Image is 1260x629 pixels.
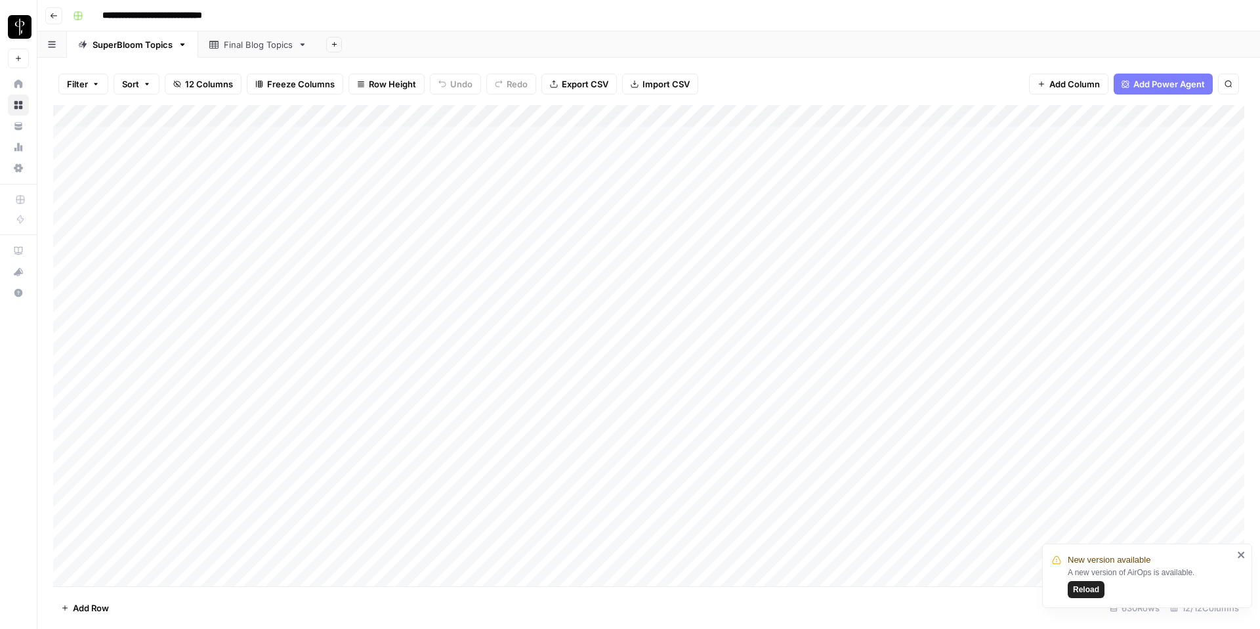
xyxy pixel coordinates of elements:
button: What's new? [8,261,29,282]
div: A new version of AirOps is available. [1068,567,1233,598]
div: Final Blog Topics [224,38,293,51]
a: Final Blog Topics [198,32,318,58]
button: Row Height [348,74,425,95]
span: Add Row [73,601,109,615]
button: Add Row [53,597,117,618]
a: Usage [8,137,29,158]
span: Import CSV [642,77,690,91]
button: Reload [1068,581,1104,598]
span: Add Column [1049,77,1100,91]
div: SuperBloom Topics [93,38,173,51]
button: Help + Support [8,282,29,303]
div: 630 Rows [1104,597,1165,618]
button: Sort [114,74,159,95]
button: Add Power Agent [1114,74,1213,95]
button: Redo [486,74,536,95]
button: 12 Columns [165,74,241,95]
button: Freeze Columns [247,74,343,95]
div: What's new? [9,262,28,282]
button: Export CSV [541,74,617,95]
a: Settings [8,158,29,179]
button: Filter [58,74,108,95]
a: Your Data [8,116,29,137]
span: 12 Columns [185,77,233,91]
span: Reload [1073,584,1099,596]
button: Undo [430,74,481,95]
span: Undo [450,77,472,91]
span: New version available [1068,553,1150,567]
a: Browse [8,95,29,116]
button: close [1237,550,1246,560]
span: Export CSV [562,77,608,91]
span: Sort [122,77,139,91]
img: LP Production Workloads Logo [8,15,31,39]
span: Filter [67,77,88,91]
a: Home [8,74,29,95]
span: Add Power Agent [1133,77,1205,91]
button: Workspace: LP Production Workloads [8,11,29,43]
a: SuperBloom Topics [67,32,198,58]
button: Add Column [1029,74,1108,95]
span: Redo [507,77,528,91]
span: Freeze Columns [267,77,335,91]
button: Import CSV [622,74,698,95]
a: AirOps Academy [8,240,29,261]
span: Row Height [369,77,416,91]
div: 12/12 Columns [1165,597,1244,618]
